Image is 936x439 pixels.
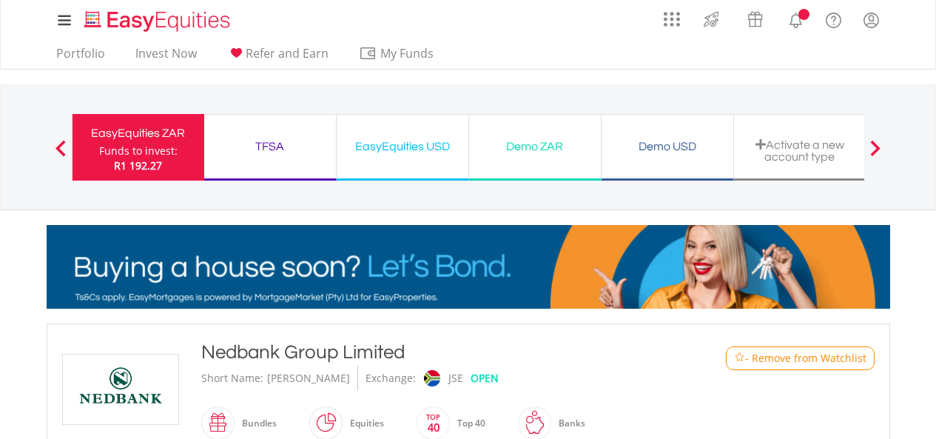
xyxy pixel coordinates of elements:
div: Funds to invest: [99,144,178,158]
div: EasyEquities USD [346,136,459,157]
div: TFSA [213,136,327,157]
a: Portfolio [50,46,111,69]
span: Refer and Earn [246,45,329,61]
div: OPEN [471,366,499,391]
div: [PERSON_NAME] [267,366,350,391]
a: Home page [78,4,236,33]
img: EasyMortage Promotion Banner [47,225,890,309]
a: My Profile [852,4,890,36]
a: Notifications [777,4,815,33]
span: R1 192.27 [114,158,162,172]
img: grid-menu-icon.svg [664,11,680,27]
a: Invest Now [129,46,203,69]
a: FAQ's and Support [815,4,852,33]
a: Vouchers [733,4,777,31]
a: AppsGrid [654,4,690,27]
img: EQU.ZA.NED.png [65,355,176,424]
div: EasyEquities ZAR [81,123,195,144]
button: Watchlist - Remove from Watchlist [726,346,875,370]
div: Short Name: [201,366,263,391]
div: Exchange: [366,366,416,391]
div: JSE [448,366,463,391]
div: Demo ZAR [478,136,592,157]
a: Refer and Earn [221,46,334,69]
div: Nedbank Group Limited [201,339,666,366]
span: My Funds [359,44,456,63]
span: - Remove from Watchlist [745,351,866,366]
div: Demo USD [610,136,724,157]
img: Watchlist [734,352,745,363]
img: thrive-v2.svg [699,7,724,31]
img: vouchers-v2.svg [743,7,767,31]
img: EasyEquities_Logo.png [81,9,236,33]
img: jse.png [423,370,440,386]
div: Activate a new account type [743,138,857,163]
